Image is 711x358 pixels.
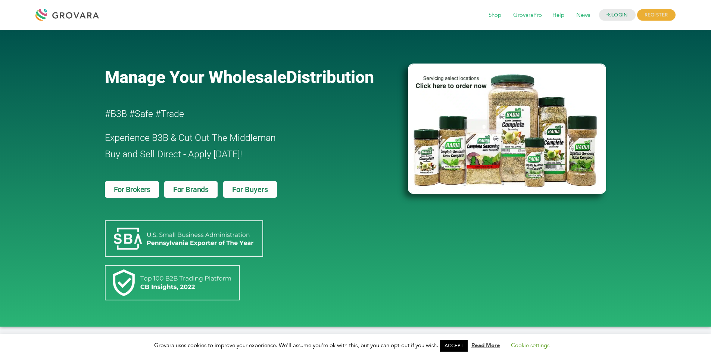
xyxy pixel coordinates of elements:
[547,8,570,22] span: Help
[637,9,676,21] span: REGISTER
[223,181,277,198] a: For Buyers
[571,11,595,19] a: News
[547,11,570,19] a: Help
[105,67,396,87] a: Manage Your WholesaleDistribution
[508,11,547,19] a: GrovaraPro
[154,342,557,349] span: Grovara uses cookies to improve your experience. We'll assume you're ok with this, but you can op...
[105,106,365,122] h2: #B3B #Safe #Trade
[286,67,374,87] span: Distribution
[105,67,286,87] span: Manage Your Wholesale
[232,186,268,193] span: For Buyers
[164,181,218,198] a: For Brands
[508,8,547,22] span: GrovaraPro
[105,149,242,160] span: Buy and Sell Direct - Apply [DATE]!
[483,8,506,22] span: Shop
[571,8,595,22] span: News
[105,181,159,198] a: For Brokers
[114,186,150,193] span: For Brokers
[105,132,276,143] span: Experience B3B & Cut Out The Middleman
[173,186,209,193] span: For Brands
[483,11,506,19] a: Shop
[511,342,549,349] a: Cookie settings
[471,342,500,349] a: Read More
[599,9,636,21] a: LOGIN
[440,340,468,352] a: ACCEPT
